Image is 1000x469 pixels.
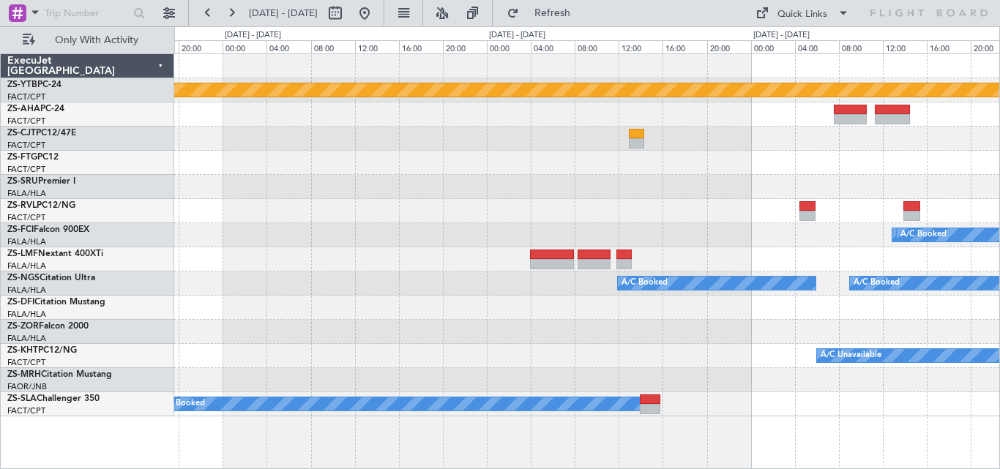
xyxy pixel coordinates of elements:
[753,29,810,42] div: [DATE] - [DATE]
[7,201,37,210] span: ZS-RVL
[7,225,34,234] span: ZS-FCI
[7,153,37,162] span: ZS-FTG
[7,322,89,331] a: ZS-ZORFalcon 2000
[7,381,47,392] a: FAOR/JNB
[7,105,64,113] a: ZS-AHAPC-24
[777,7,827,22] div: Quick Links
[883,40,927,53] div: 12:00
[900,224,947,246] div: A/C Booked
[821,345,881,367] div: A/C Unavailable
[619,40,663,53] div: 12:00
[179,40,223,53] div: 20:00
[7,212,45,223] a: FACT/CPT
[7,140,45,151] a: FACT/CPT
[355,40,399,53] div: 12:00
[7,177,75,186] a: ZS-SRUPremier I
[927,40,971,53] div: 16:00
[7,177,38,186] span: ZS-SRU
[7,346,38,355] span: ZS-KHT
[748,1,857,25] button: Quick Links
[443,40,487,53] div: 20:00
[522,8,583,18] span: Refresh
[7,309,46,320] a: FALA/HLA
[7,129,36,138] span: ZS-CJT
[7,164,45,175] a: FACT/CPT
[7,333,46,344] a: FALA/HLA
[7,236,46,247] a: FALA/HLA
[489,29,545,42] div: [DATE] - [DATE]
[7,357,45,368] a: FACT/CPT
[249,7,318,20] span: [DATE] - [DATE]
[622,272,668,294] div: A/C Booked
[751,40,795,53] div: 00:00
[7,370,112,379] a: ZS-MRHCitation Mustang
[7,260,46,271] a: FALA/HLA
[7,249,38,258] span: ZS-LMF
[7,249,103,258] a: ZS-LMFNextant 400XTi
[7,105,40,113] span: ZS-AHA
[795,40,839,53] div: 04:00
[7,274,95,282] a: ZS-NGSCitation Ultra
[45,2,129,24] input: Trip Number
[839,40,883,53] div: 08:00
[7,298,105,307] a: ZS-DFICitation Mustang
[7,80,61,89] a: ZS-YTBPC-24
[7,116,45,127] a: FACT/CPT
[7,274,40,282] span: ZS-NGS
[225,29,281,42] div: [DATE] - [DATE]
[7,188,46,199] a: FALA/HLA
[7,201,75,210] a: ZS-RVLPC12/NG
[7,322,39,331] span: ZS-ZOR
[663,40,706,53] div: 16:00
[500,1,588,25] button: Refresh
[854,272,900,294] div: A/C Booked
[7,370,41,379] span: ZS-MRH
[7,346,77,355] a: ZS-KHTPC12/NG
[311,40,355,53] div: 08:00
[16,29,159,52] button: Only With Activity
[7,225,89,234] a: ZS-FCIFalcon 900EX
[7,285,46,296] a: FALA/HLA
[7,91,45,102] a: FACT/CPT
[7,405,45,416] a: FACT/CPT
[7,80,37,89] span: ZS-YTB
[399,40,443,53] div: 16:00
[531,40,575,53] div: 04:00
[487,40,531,53] div: 00:00
[575,40,619,53] div: 08:00
[7,298,34,307] span: ZS-DFI
[223,40,266,53] div: 00:00
[7,153,59,162] a: ZS-FTGPC12
[159,393,205,415] div: A/C Booked
[7,394,37,403] span: ZS-SLA
[7,394,100,403] a: ZS-SLAChallenger 350
[266,40,310,53] div: 04:00
[38,35,154,45] span: Only With Activity
[7,129,76,138] a: ZS-CJTPC12/47E
[707,40,751,53] div: 20:00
